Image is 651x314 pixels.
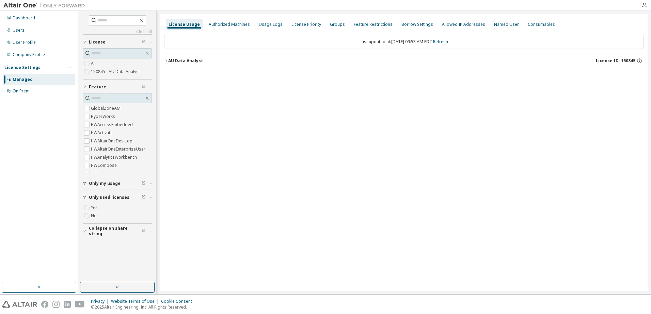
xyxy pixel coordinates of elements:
a: Refresh [433,39,448,45]
label: HWActivate [91,129,114,137]
img: altair_logo.svg [2,301,37,308]
label: HWAltairOneEnterpriseUser [91,145,147,153]
div: Named User [494,22,519,27]
span: Collapse on share string [89,226,142,237]
div: Borrow Settings [401,22,433,27]
img: facebook.svg [41,301,48,308]
label: 150845 - AU Data Analyst [91,68,141,76]
img: Altair One [3,2,89,9]
span: Clear filter [142,181,146,186]
span: License ID: 150845 [596,58,635,64]
img: instagram.svg [52,301,60,308]
div: On Prem [13,88,30,94]
div: License Usage [169,22,200,27]
label: HWAccessEmbedded [91,121,134,129]
div: Usage Logs [259,22,283,27]
span: Clear filter [142,195,146,200]
span: Clear filter [142,228,146,234]
div: User Profile [13,40,36,45]
label: HWCompose [91,161,118,170]
label: GlobalZoneAM [91,104,122,112]
span: License [89,39,106,45]
div: Cookie Consent [161,299,196,304]
div: License Priority [291,22,321,27]
span: Only used licenses [89,195,129,200]
div: Privacy [91,299,111,304]
span: Only my usage [89,181,121,186]
a: Clear all [83,29,152,34]
div: Consumables [528,22,555,27]
img: youtube.svg [75,301,85,308]
button: Only used licenses [83,190,152,205]
span: Clear filter [142,39,146,45]
p: © 2025 Altair Engineering, Inc. All Rights Reserved. [91,304,196,310]
label: HWAnalyticsWorkbench [91,153,138,161]
div: Company Profile [13,52,45,57]
div: Users [13,28,25,33]
div: Website Terms of Use [111,299,161,304]
button: Feature [83,80,152,94]
div: Last updated at: [DATE] 09:53 AM EDT [164,35,644,49]
label: HyperWorks [91,112,116,121]
div: Groups [330,22,345,27]
label: All [91,59,97,68]
div: Managed [13,77,33,82]
label: HWAltairOneDesktop [91,137,134,145]
div: Allowed IP Addresses [442,22,485,27]
label: Yes [91,204,99,212]
span: Clear filter [142,84,146,90]
div: AU Data Analyst [168,58,203,64]
button: License [83,35,152,50]
label: HWEmbedBasic [91,170,123,178]
button: AU Data AnalystLicense ID: 150845 [164,53,644,68]
div: Authorized Machines [209,22,250,27]
span: Feature [89,84,106,90]
div: License Settings [4,65,41,70]
div: Feature Restrictions [354,22,393,27]
img: linkedin.svg [64,301,71,308]
button: Only my usage [83,176,152,191]
div: Dashboard [13,15,35,21]
label: No [91,212,98,220]
button: Collapse on share string [83,224,152,239]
